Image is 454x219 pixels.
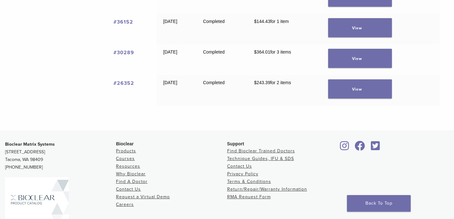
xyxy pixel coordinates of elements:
[254,80,270,85] span: 243.39
[328,79,392,99] a: View order 26352
[116,186,141,192] a: Contact Us
[5,141,116,171] p: [STREET_ADDRESS] Tacoma, WA 98409 [PHONE_NUMBER]
[254,80,257,85] span: $
[163,49,177,55] time: [DATE]
[5,142,55,147] strong: Bioclear Matrix Systems
[116,141,133,146] span: Bioclear
[116,194,170,200] a: Request a Virtual Demo
[116,148,136,154] a: Products
[116,171,146,177] a: Why Bioclear
[369,145,382,151] a: Bioclear
[163,19,177,24] time: [DATE]
[328,18,392,37] a: View order 36152
[113,19,133,25] a: View order number 36152
[338,145,351,151] a: Bioclear
[227,194,271,200] a: RMA Request Form
[248,44,322,75] td: for 3 items
[116,179,148,184] a: Find A Doctor
[254,49,270,55] span: 364.01
[227,179,271,184] a: Terms & Conditions
[254,19,270,24] span: 144.43
[248,75,322,106] td: for 2 items
[353,145,367,151] a: Bioclear
[227,186,307,192] a: Return/Repair/Warranty Information
[254,49,257,55] span: $
[197,44,248,75] td: Completed
[197,75,248,106] td: Completed
[116,156,135,161] a: Courses
[254,19,257,24] span: $
[227,148,295,154] a: Find Bioclear Trained Doctors
[248,14,322,44] td: for 1 item
[227,141,244,146] span: Support
[113,80,134,86] a: View order number 26352
[347,195,411,212] a: Back To Top
[227,156,294,161] a: Technique Guides, IFU & SDS
[227,164,252,169] a: Contact Us
[227,171,258,177] a: Privacy Policy
[116,164,140,169] a: Resources
[328,49,392,68] a: View order 30289
[116,202,134,207] a: Careers
[197,14,248,44] td: Completed
[113,49,134,56] a: View order number 30289
[163,80,177,85] time: [DATE]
